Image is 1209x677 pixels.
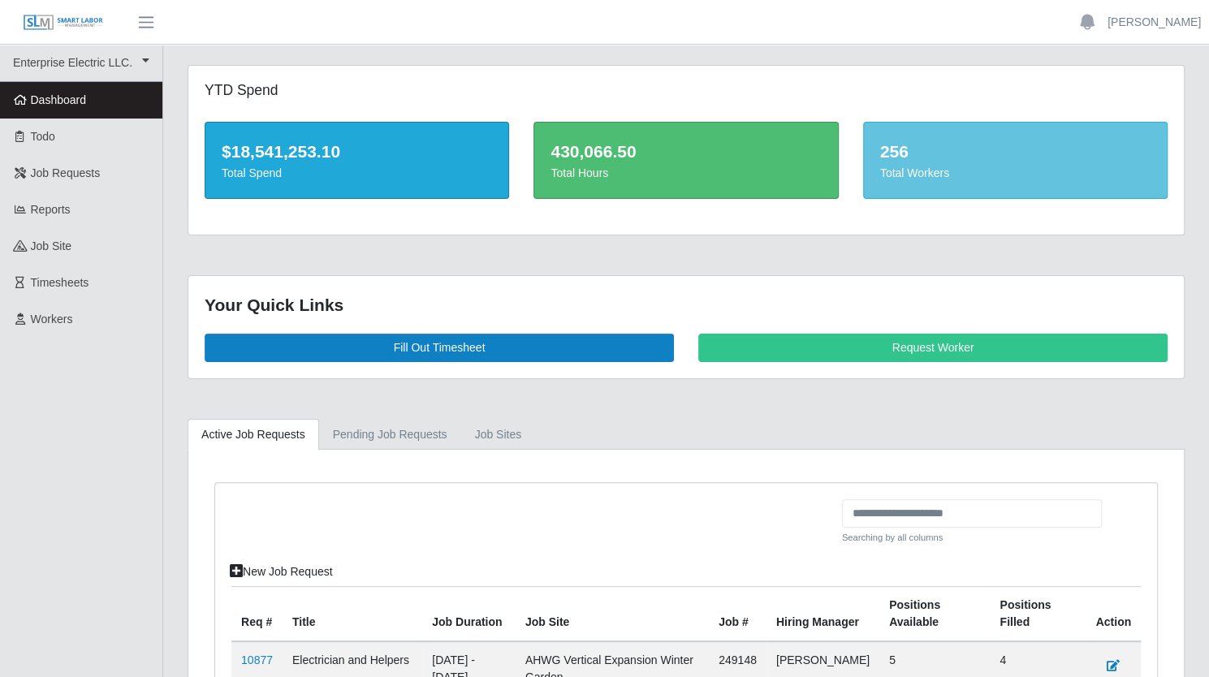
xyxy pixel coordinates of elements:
img: SLM Logo [23,14,104,32]
a: Active Job Requests [188,419,319,451]
th: job site [516,586,709,641]
th: Hiring Manager [766,586,879,641]
th: Job # [709,586,766,641]
h5: YTD Spend [205,82,509,99]
th: Action [1086,586,1141,641]
span: Job Requests [31,166,101,179]
a: New Job Request [219,558,343,586]
small: Searching by all columns [842,531,1102,545]
a: Request Worker [698,334,1168,362]
div: Total Workers [880,165,1151,182]
div: $18,541,253.10 [222,139,492,165]
span: Workers [31,313,73,326]
th: Job Duration [422,586,516,641]
th: Title [283,586,422,641]
a: Pending Job Requests [319,419,461,451]
th: Positions Available [879,586,990,641]
a: job sites [461,419,536,451]
span: Timesheets [31,276,89,289]
div: 430,066.50 [551,139,821,165]
span: Dashboard [31,93,87,106]
span: Todo [31,130,55,143]
div: 256 [880,139,1151,165]
div: Total Spend [222,165,492,182]
a: [PERSON_NAME] [1108,14,1201,31]
div: Total Hours [551,165,821,182]
span: job site [31,239,72,252]
a: Fill Out Timesheet [205,334,674,362]
div: Your Quick Links [205,292,1168,318]
span: Reports [31,203,71,216]
th: Positions Filled [990,586,1086,641]
a: 10877 [241,653,273,666]
th: Req # [231,586,283,641]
